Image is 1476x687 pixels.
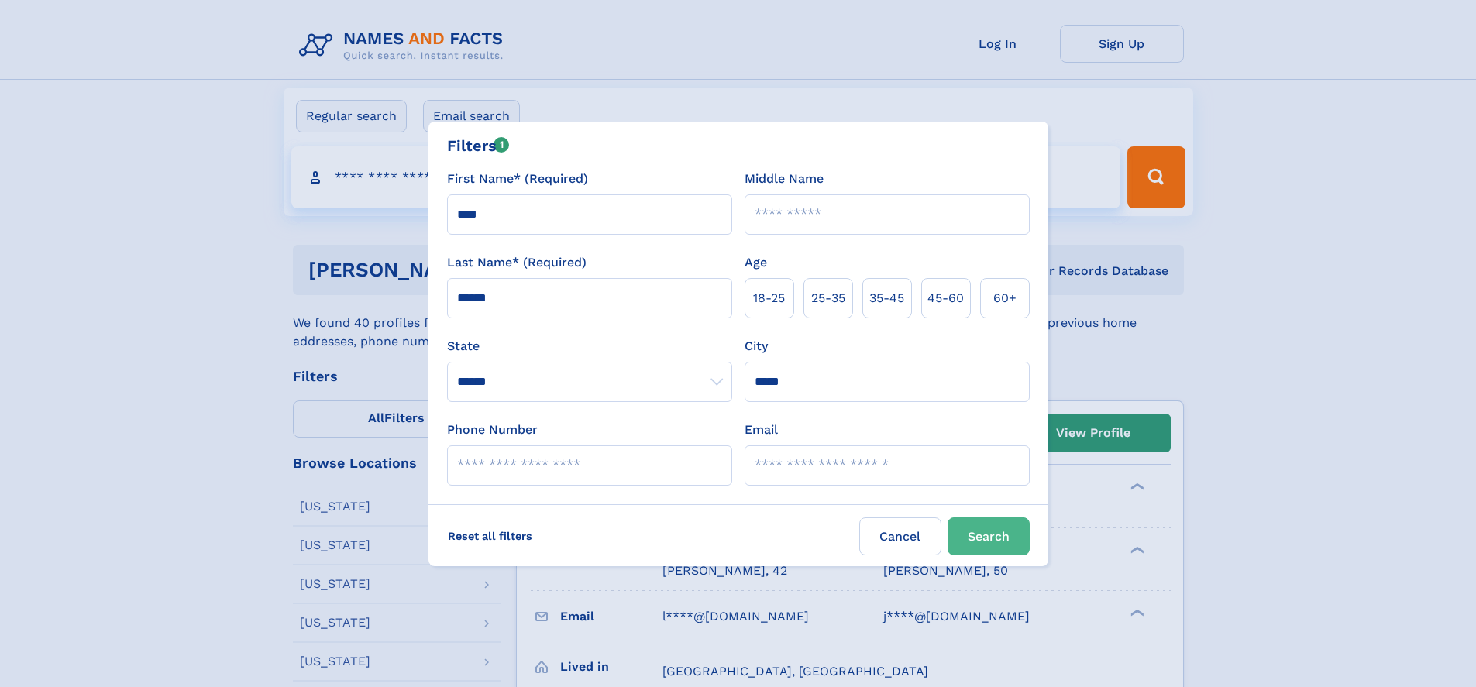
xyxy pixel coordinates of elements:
[753,289,785,307] span: 18‑25
[745,170,824,188] label: Middle Name
[745,253,767,272] label: Age
[811,289,845,307] span: 25‑35
[745,421,778,439] label: Email
[745,337,768,356] label: City
[447,337,732,356] label: State
[993,289,1017,307] span: 60+
[869,289,904,307] span: 35‑45
[859,517,941,555] label: Cancel
[447,170,588,188] label: First Name* (Required)
[447,421,538,439] label: Phone Number
[438,517,542,555] label: Reset all filters
[447,134,510,157] div: Filters
[447,253,587,272] label: Last Name* (Required)
[927,289,964,307] span: 45‑60
[948,517,1030,555] button: Search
